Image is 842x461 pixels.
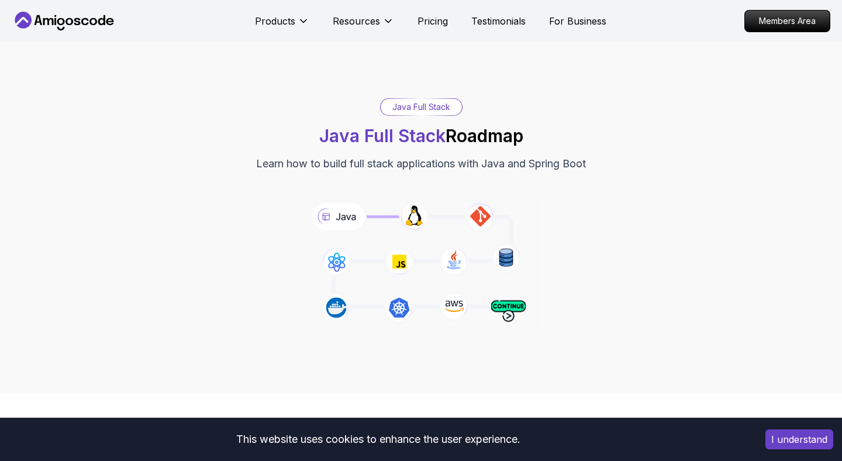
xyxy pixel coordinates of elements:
[769,388,842,443] iframe: chat widget
[745,11,830,32] p: Members Area
[381,99,462,115] div: Java Full Stack
[333,14,394,37] button: Resources
[549,14,606,28] a: For Business
[9,426,748,452] div: This website uses cookies to enhance the user experience.
[319,125,446,146] span: Java Full Stack
[333,14,380,28] p: Resources
[765,429,833,449] button: Accept cookies
[471,14,526,28] a: Testimonials
[255,14,309,37] button: Products
[255,14,295,28] p: Products
[256,156,586,172] p: Learn how to build full stack applications with Java and Spring Boot
[744,10,830,32] a: Members Area
[319,125,523,146] h1: Roadmap
[417,14,448,28] a: Pricing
